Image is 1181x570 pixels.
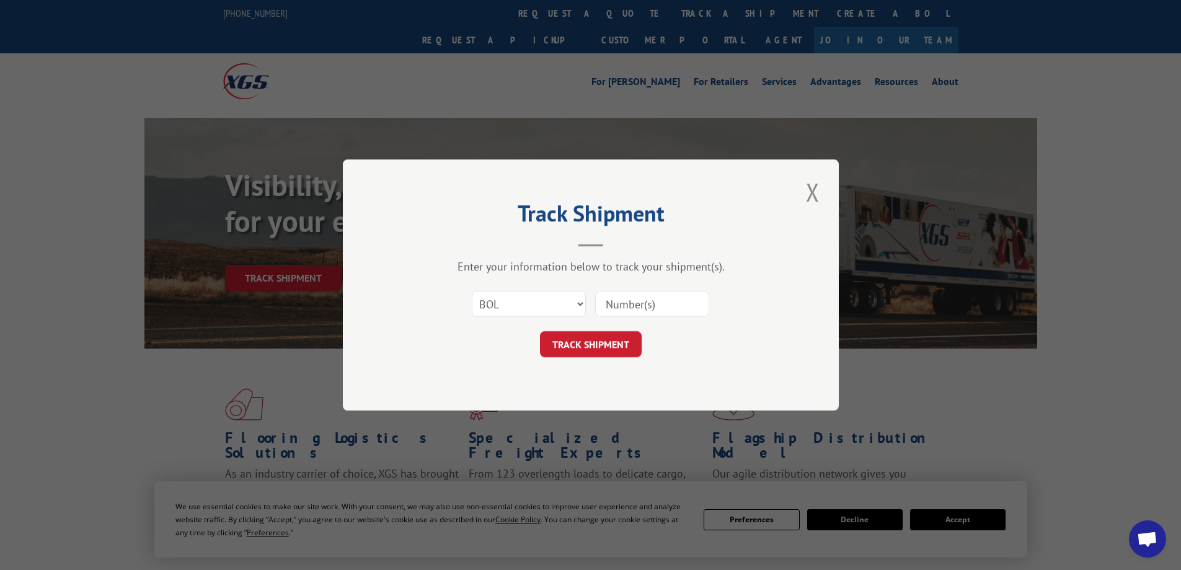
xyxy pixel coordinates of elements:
div: Enter your information below to track your shipment(s). [405,259,777,274]
a: Open chat [1129,520,1166,558]
h2: Track Shipment [405,205,777,228]
button: Close modal [802,175,823,209]
input: Number(s) [595,291,709,317]
button: TRACK SHIPMENT [540,331,642,357]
